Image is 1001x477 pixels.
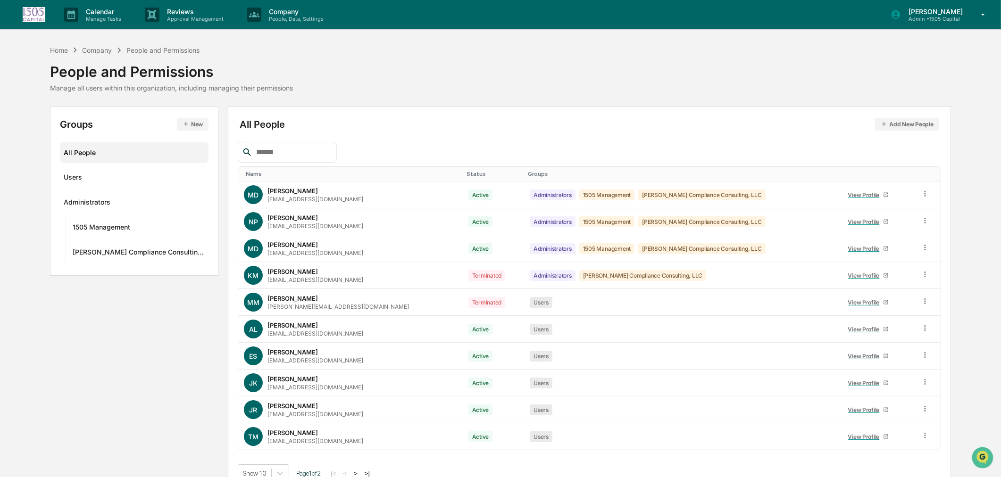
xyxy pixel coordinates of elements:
[83,154,103,161] span: [DATE]
[67,233,114,241] a: Powered byPylon
[248,191,259,199] span: MD
[468,431,493,442] div: Active
[468,404,493,415] div: Active
[78,193,117,202] span: Attestations
[530,270,576,281] div: Administrators
[267,276,363,283] div: [EMAIL_ADDRESS][DOMAIN_NAME]
[64,198,110,209] div: Administrators
[901,8,968,16] p: [PERSON_NAME]
[530,378,552,388] div: Users
[844,214,893,229] a: View Profile
[844,429,893,444] a: View Profile
[638,216,765,227] div: [PERSON_NAME] Compliance Consulting, LLC
[848,433,883,440] div: View Profile
[848,272,883,279] div: View Profile
[468,189,493,200] div: Active
[267,268,318,275] div: [PERSON_NAME]
[267,384,363,391] div: [EMAIL_ADDRESS][DOMAIN_NAME]
[50,56,293,80] div: People and Permissions
[844,403,893,417] a: View Profile
[848,379,883,387] div: View Profile
[248,433,259,441] span: TM
[267,222,363,230] div: [EMAIL_ADDRESS][DOMAIN_NAME]
[530,404,552,415] div: Users
[844,268,893,283] a: View Profile
[68,194,76,201] div: 🗄️
[240,118,939,131] div: All People
[267,375,318,383] div: [PERSON_NAME]
[246,171,459,177] div: Toggle SortBy
[267,214,318,222] div: [PERSON_NAME]
[250,406,258,414] span: JR
[923,171,937,177] div: Toggle SortBy
[467,171,521,177] div: Toggle SortBy
[848,245,883,252] div: View Profile
[177,118,209,131] button: New
[160,75,172,86] button: Start new chat
[579,189,634,200] div: 1505 Management
[267,303,409,310] div: [PERSON_NAME][EMAIL_ADDRESS][DOMAIN_NAME]
[78,128,82,136] span: •
[249,218,258,226] span: NP
[844,376,893,390] a: View Profile
[73,248,205,259] div: [PERSON_NAME] Compliance Consulting, LLC
[579,216,634,227] div: 1505 Management
[78,8,126,16] p: Calendar
[901,16,968,22] p: Admin • 1505 Capital
[468,270,506,281] div: Terminated
[267,437,363,444] div: [EMAIL_ADDRESS][DOMAIN_NAME]
[267,321,318,329] div: [PERSON_NAME]
[250,352,258,360] span: ES
[78,154,82,161] span: •
[579,270,706,281] div: [PERSON_NAME] Compliance Consulting, LLC
[296,469,321,477] span: Page 1 of 2
[468,324,493,335] div: Active
[530,189,576,200] div: Administrators
[468,297,506,308] div: Terminated
[468,216,493,227] div: Active
[638,243,765,254] div: [PERSON_NAME] Compliance Consulting, LLC
[267,429,318,436] div: [PERSON_NAME]
[20,72,37,89] img: 8933085812038_c878075ebb4cc5468115_72.jpg
[65,189,121,206] a: 🗄️Attestations
[159,8,228,16] p: Reviews
[248,245,259,253] span: MD
[267,187,318,195] div: [PERSON_NAME]
[6,189,65,206] a: 🖐️Preclearance
[261,16,328,22] p: People, Data, Settings
[42,72,155,82] div: Start new chat
[530,243,576,254] div: Administrators
[23,7,45,22] img: logo
[19,193,61,202] span: Preclearance
[159,16,228,22] p: Approval Management
[267,295,318,302] div: [PERSON_NAME]
[9,20,172,35] p: How can we help?
[267,241,318,248] div: [PERSON_NAME]
[267,330,363,337] div: [EMAIL_ADDRESS][DOMAIN_NAME]
[9,72,26,89] img: 1746055101610-c473b297-6a78-478c-a979-82029cc54cd1
[9,145,25,160] img: Rachel Stanley
[9,119,25,134] img: Rachel Stanley
[50,46,68,54] div: Home
[50,84,293,92] div: Manage all users within this organization, including managing their permissions
[530,216,576,227] div: Administrators
[261,8,328,16] p: Company
[64,145,205,160] div: All People
[468,378,493,388] div: Active
[94,234,114,241] span: Pylon
[42,82,130,89] div: We're available if you need us!
[528,171,834,177] div: Toggle SortBy
[844,241,893,256] a: View Profile
[638,189,765,200] div: [PERSON_NAME] Compliance Consulting, LLC
[844,349,893,363] a: View Profile
[29,128,76,136] span: [PERSON_NAME]
[146,103,172,114] button: See all
[73,223,130,234] div: 1505 Management
[971,446,996,471] iframe: Open customer support
[579,243,634,254] div: 1505 Management
[267,357,363,364] div: [EMAIL_ADDRESS][DOMAIN_NAME]
[267,402,318,410] div: [PERSON_NAME]
[844,188,893,202] a: View Profile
